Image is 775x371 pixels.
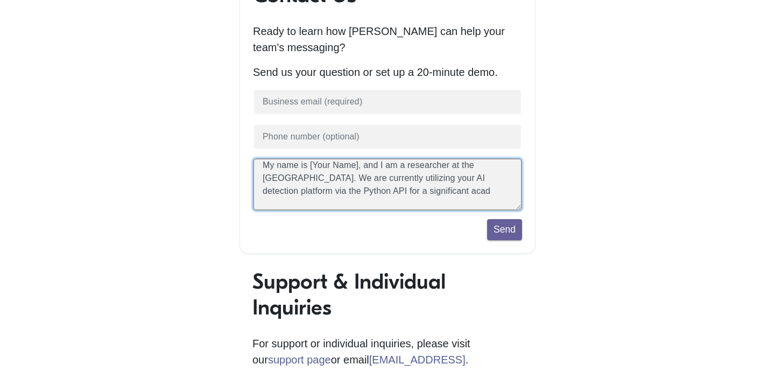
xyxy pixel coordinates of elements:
[369,354,466,366] a: [EMAIL_ADDRESS]
[253,64,522,80] p: Send us your question or set up a 20-minute demo.
[253,89,522,115] input: Business email (required)
[252,269,523,320] h1: Support & Individual Inquiries
[268,354,331,366] a: support page
[252,335,523,368] p: For support or individual inquiries, please visit our or email .
[487,219,522,240] button: Send
[253,124,522,150] input: Phone number (optional)
[253,23,522,55] p: Ready to learn how [PERSON_NAME] can help your team's messaging?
